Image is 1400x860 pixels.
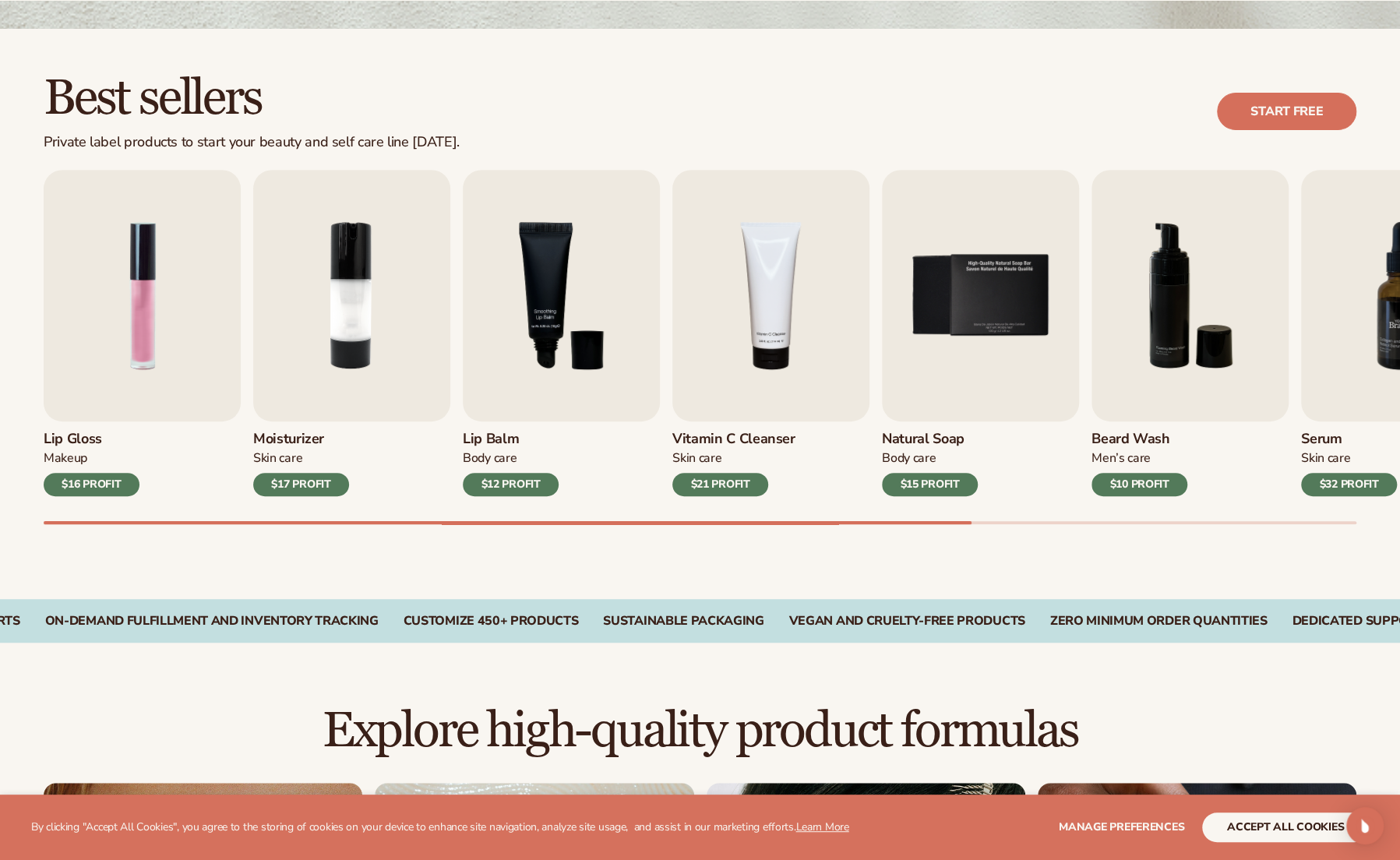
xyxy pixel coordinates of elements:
div: On-Demand Fulfillment and Inventory Tracking [45,614,379,629]
div: Body Care [882,450,978,467]
a: 1 / 9 [44,170,241,496]
h3: Beard Wash [1091,431,1187,448]
div: SUSTAINABLE PACKAGING [603,614,763,629]
span: Manage preferences [1059,819,1184,834]
div: Open Intercom Messenger [1346,807,1384,844]
h3: Serum [1301,431,1397,448]
div: CUSTOMIZE 450+ PRODUCTS [404,614,579,629]
div: $15 PROFIT [882,473,978,496]
div: Body Care [463,450,559,467]
div: Skin Care [1301,450,1397,467]
h3: Natural Soap [882,431,978,448]
div: Skin Care [672,450,795,467]
p: By clicking "Accept All Cookies", you agree to the storing of cookies on your device to enhance s... [31,821,849,834]
h3: Moisturizer [253,431,349,448]
div: $10 PROFIT [1091,473,1187,496]
div: $12 PROFIT [463,473,559,496]
div: $16 PROFIT [44,473,139,496]
a: 6 / 9 [1091,170,1289,496]
div: ZERO MINIMUM ORDER QUANTITIES [1050,614,1268,629]
a: Start free [1217,93,1356,130]
div: $32 PROFIT [1301,473,1397,496]
div: Private label products to start your beauty and self care line [DATE]. [44,134,460,151]
h2: Best sellers [44,72,460,125]
a: Learn More [795,819,848,834]
button: Manage preferences [1059,812,1184,842]
button: accept all cookies [1202,812,1369,842]
a: 3 / 9 [463,170,660,496]
h3: Vitamin C Cleanser [672,431,795,448]
a: 5 / 9 [882,170,1079,496]
div: VEGAN AND CRUELTY-FREE PRODUCTS [789,614,1025,629]
div: Skin Care [253,450,349,467]
div: $21 PROFIT [672,473,768,496]
a: 2 / 9 [253,170,450,496]
a: 4 / 9 [672,170,869,496]
h2: Explore high-quality product formulas [44,705,1356,757]
h3: Lip Balm [463,431,559,448]
div: Men’s Care [1091,450,1187,467]
div: $17 PROFIT [253,473,349,496]
h3: Lip Gloss [44,431,139,448]
div: Makeup [44,450,139,467]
